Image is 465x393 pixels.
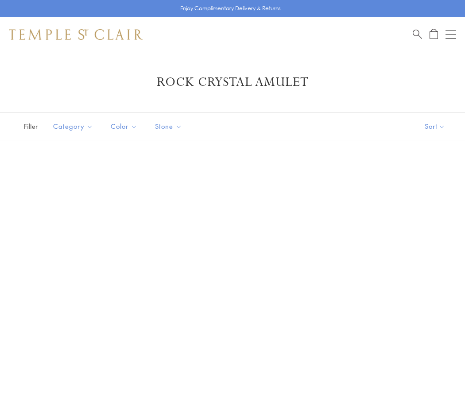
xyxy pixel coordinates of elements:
[22,74,443,90] h1: Rock Crystal Amulet
[9,29,143,40] img: Temple St. Clair
[180,4,281,13] p: Enjoy Complimentary Delivery & Returns
[104,116,144,136] button: Color
[151,121,189,132] span: Stone
[405,113,465,140] button: Show sort by
[46,116,100,136] button: Category
[413,29,422,40] a: Search
[49,121,100,132] span: Category
[446,29,456,40] button: Open navigation
[106,121,144,132] span: Color
[148,116,189,136] button: Stone
[430,29,438,40] a: Open Shopping Bag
